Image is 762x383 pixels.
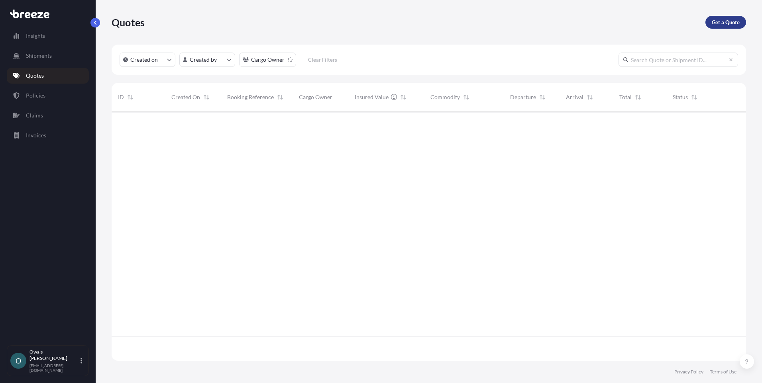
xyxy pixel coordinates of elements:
[26,32,45,40] p: Insights
[26,72,44,80] p: Quotes
[705,16,746,29] a: Get a Quote
[179,53,235,67] button: createdBy Filter options
[300,53,345,66] button: Clear Filters
[619,93,632,101] span: Total
[7,48,89,64] a: Shipments
[26,92,45,100] p: Policies
[712,18,740,26] p: Get a Quote
[7,88,89,104] a: Policies
[585,92,595,102] button: Sort
[202,92,211,102] button: Sort
[126,92,135,102] button: Sort
[689,92,699,102] button: Sort
[275,92,285,102] button: Sort
[29,363,79,373] p: [EMAIL_ADDRESS][DOMAIN_NAME]
[118,93,124,101] span: ID
[619,53,738,67] input: Search Quote or Shipment ID...
[26,131,46,139] p: Invoices
[26,111,43,119] p: Claims
[299,93,332,101] span: Cargo Owner
[7,28,89,44] a: Insights
[16,357,21,365] span: O
[7,127,89,143] a: Invoices
[462,92,471,102] button: Sort
[710,369,736,375] a: Terms of Use
[120,53,175,67] button: createdOn Filter options
[633,92,643,102] button: Sort
[112,16,145,29] p: Quotes
[227,93,274,101] span: Booking Reference
[7,68,89,84] a: Quotes
[29,349,79,362] p: Owais [PERSON_NAME]
[566,93,583,101] span: Arrival
[239,53,296,67] button: cargoOwner Filter options
[130,56,158,64] p: Created on
[308,56,337,64] p: Clear Filters
[190,56,217,64] p: Created by
[26,52,52,60] p: Shipments
[399,92,408,102] button: Sort
[251,56,285,64] p: Cargo Owner
[171,93,200,101] span: Created On
[538,92,547,102] button: Sort
[673,93,688,101] span: Status
[355,93,389,101] span: Insured Value
[510,93,536,101] span: Departure
[7,107,89,123] a: Claims
[674,369,703,375] a: Privacy Policy
[430,93,460,101] span: Commodity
